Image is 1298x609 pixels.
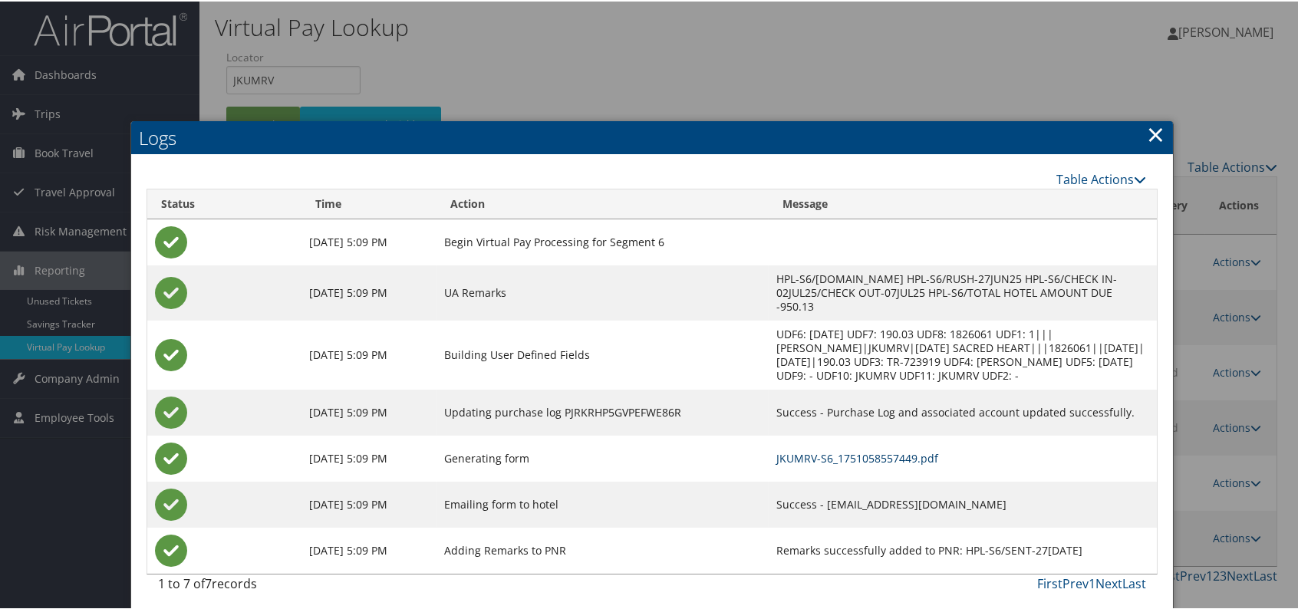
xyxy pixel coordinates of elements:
[1095,574,1122,591] a: Next
[1089,574,1095,591] a: 1
[437,264,769,319] td: UA Remarks
[301,526,437,572] td: [DATE] 5:09 PM
[301,264,437,319] td: [DATE] 5:09 PM
[769,526,1157,572] td: Remarks successfully added to PNR: HPL-S6/SENT-27[DATE]
[301,218,437,264] td: [DATE] 5:09 PM
[437,188,769,218] th: Action: activate to sort column ascending
[769,480,1157,526] td: Success - [EMAIL_ADDRESS][DOMAIN_NAME]
[301,319,437,388] td: [DATE] 5:09 PM
[437,218,769,264] td: Begin Virtual Pay Processing for Segment 6
[301,480,437,526] td: [DATE] 5:09 PM
[769,388,1157,434] td: Success - Purchase Log and associated account updated successfully.
[158,573,388,599] div: 1 to 7 of records
[301,188,437,218] th: Time: activate to sort column ascending
[205,574,212,591] span: 7
[147,188,301,218] th: Status: activate to sort column ascending
[1147,117,1165,148] a: Close
[437,480,769,526] td: Emailing form to hotel
[301,388,437,434] td: [DATE] 5:09 PM
[769,188,1157,218] th: Message: activate to sort column ascending
[131,120,1173,153] h2: Logs
[437,319,769,388] td: Building User Defined Fields
[1056,170,1146,186] a: Table Actions
[769,319,1157,388] td: UDF6: [DATE] UDF7: 190.03 UDF8: 1826061 UDF1: 1|||[PERSON_NAME]|JKUMRV|[DATE] SACRED HEART|||1826...
[1062,574,1089,591] a: Prev
[1122,574,1146,591] a: Last
[769,264,1157,319] td: HPL-S6/[DOMAIN_NAME] HPL-S6/RUSH-27JUN25 HPL-S6/CHECK IN-02JUL25/CHECK OUT-07JUL25 HPL-S6/TOTAL H...
[776,449,938,464] a: JKUMRV-S6_1751058557449.pdf
[1037,574,1062,591] a: First
[437,526,769,572] td: Adding Remarks to PNR
[437,434,769,480] td: Generating form
[437,388,769,434] td: Updating purchase log PJRKRHP5GVPEFWE86R
[301,434,437,480] td: [DATE] 5:09 PM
